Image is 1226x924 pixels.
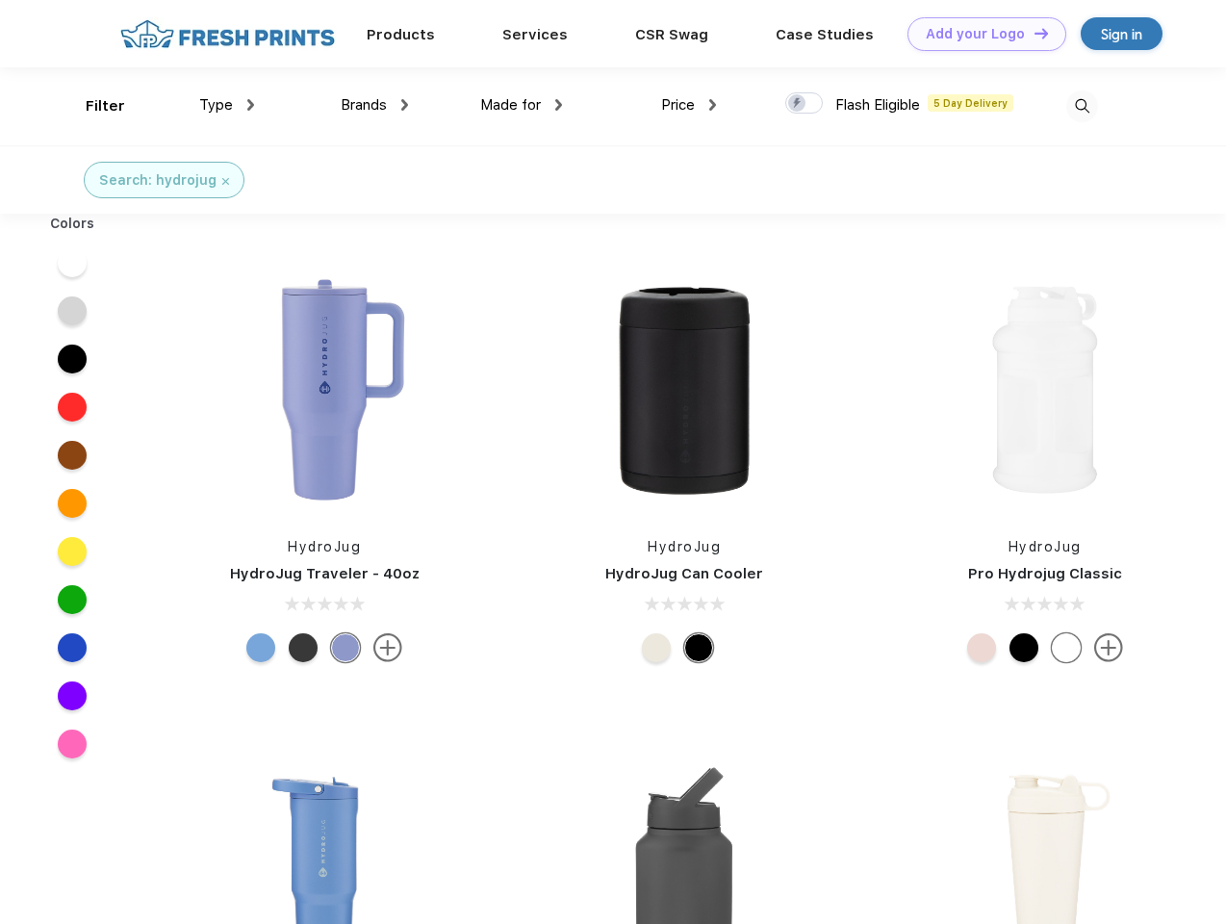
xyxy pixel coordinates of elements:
img: DT [1034,28,1048,38]
div: Black [684,633,713,662]
img: desktop_search.svg [1066,90,1098,122]
span: 5 Day Delivery [928,94,1013,112]
span: Flash Eligible [835,96,920,114]
img: dropdown.png [709,99,716,111]
div: Peri [331,633,360,662]
a: Sign in [1081,17,1162,50]
img: more.svg [1094,633,1123,662]
a: HydroJug Can Cooler [605,565,763,582]
img: func=resize&h=266 [917,262,1173,518]
div: Black [289,633,318,662]
img: more.svg [373,633,402,662]
span: Price [661,96,695,114]
div: Add your Logo [926,26,1025,42]
div: Sign in [1101,23,1142,45]
a: Pro Hydrojug Classic [968,565,1122,582]
span: Made for [480,96,541,114]
img: func=resize&h=266 [196,262,452,518]
img: dropdown.png [247,99,254,111]
a: HydroJug [288,539,361,554]
div: Search: hydrojug [99,170,217,191]
span: Brands [341,96,387,114]
img: fo%20logo%202.webp [115,17,341,51]
img: func=resize&h=266 [556,262,812,518]
div: Riptide [246,633,275,662]
img: filter_cancel.svg [222,178,229,185]
div: Cream [642,633,671,662]
div: White [1052,633,1081,662]
div: Pink Sand [967,633,996,662]
a: HydroJug Traveler - 40oz [230,565,420,582]
img: dropdown.png [555,99,562,111]
div: Colors [36,214,110,234]
img: dropdown.png [401,99,408,111]
div: Filter [86,95,125,117]
span: Type [199,96,233,114]
a: HydroJug [648,539,721,554]
a: Products [367,26,435,43]
a: HydroJug [1009,539,1082,554]
div: Black [1009,633,1038,662]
